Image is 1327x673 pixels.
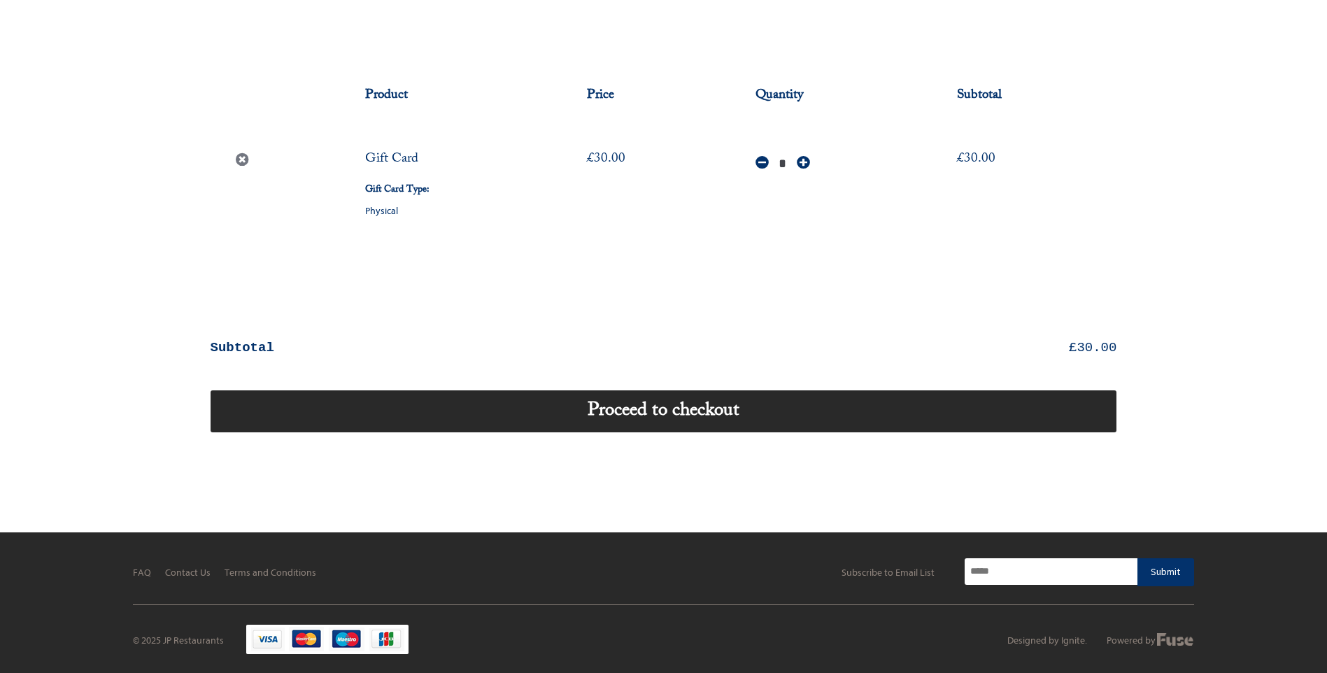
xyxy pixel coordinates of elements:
a: Remove Gift Card from cart [232,149,253,171]
span: £ [587,148,594,171]
div: Subscribe to Email List [842,566,935,578]
th: Quantity [734,64,935,127]
button: Submit [1137,558,1195,586]
a: Contact Us [165,567,211,579]
button: Increase Quantity [797,152,810,173]
bdi: 30.00 [957,148,995,171]
span: £ [957,148,964,171]
th: Subtotal [935,64,1116,127]
bdi: 30.00 [587,148,625,171]
th: Subtotal [211,324,712,371]
a: Terms and Conditions [225,567,316,579]
button: Reduce Quantity [755,152,769,173]
a: Proceed to checkout [211,390,1117,432]
th: Product [343,64,565,127]
td: Gift Card [343,127,565,253]
dt: Gift Card Type: [365,180,544,201]
bdi: 30.00 [1069,340,1116,355]
span: £ [1069,340,1077,355]
input: Quantity [772,149,793,179]
th: Price [565,64,734,127]
a: FAQ [133,567,151,579]
a: Designed by Ignite. [1007,635,1087,646]
p: physical [365,201,544,222]
div: © 2025 JP Restaurants [133,635,224,646]
a: Powered by [1107,635,1194,646]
